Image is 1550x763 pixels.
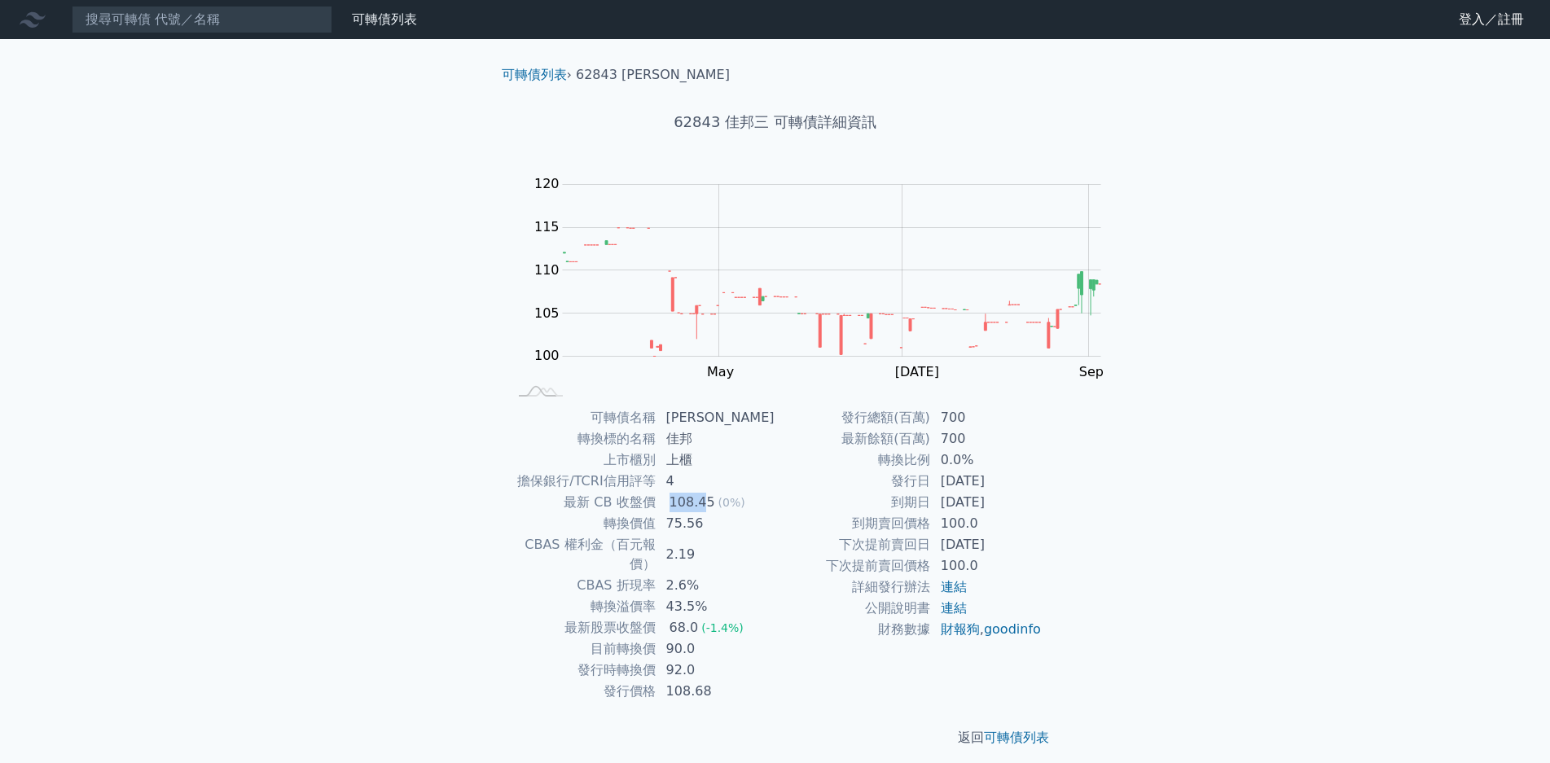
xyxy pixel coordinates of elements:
[931,428,1043,449] td: 700
[508,596,656,617] td: 轉換溢價率
[656,513,775,534] td: 75.56
[508,428,656,449] td: 轉換標的名稱
[775,555,931,577] td: 下次提前賣回價格
[508,681,656,702] td: 發行價格
[1079,364,1104,379] tspan: Sep
[701,621,744,634] span: (-1.4%)
[666,493,718,512] div: 108.45
[508,660,656,681] td: 發行時轉換價
[508,492,656,513] td: 最新 CB 收盤價
[508,575,656,596] td: CBAS 折現率
[526,176,1126,379] g: Chart
[941,621,980,637] a: 財報狗
[1446,7,1537,33] a: 登入／註冊
[775,534,931,555] td: 下次提前賣回日
[941,600,967,616] a: 連結
[72,6,332,33] input: 搜尋可轉債 代號／名稱
[656,596,775,617] td: 43.5%
[775,598,931,619] td: 公開說明書
[775,619,931,640] td: 財務數據
[984,621,1041,637] a: goodinfo
[775,449,931,471] td: 轉換比例
[502,67,567,82] a: 可轉債列表
[656,471,775,492] td: 4
[502,65,572,85] li: ›
[656,660,775,681] td: 92.0
[718,496,745,509] span: (0%)
[931,513,1043,534] td: 100.0
[534,348,560,363] tspan: 100
[931,449,1043,471] td: 0.0%
[895,364,939,379] tspan: [DATE]
[775,577,931,598] td: 詳細發行辦法
[656,681,775,702] td: 108.68
[984,730,1049,745] a: 可轉債列表
[931,534,1043,555] td: [DATE]
[508,513,656,534] td: 轉換價值
[666,618,702,638] div: 68.0
[534,305,560,321] tspan: 105
[508,407,656,428] td: 可轉債名稱
[775,407,931,428] td: 發行總額(百萬)
[656,449,775,471] td: 上櫃
[931,471,1043,492] td: [DATE]
[508,638,656,660] td: 目前轉換價
[534,262,560,278] tspan: 110
[931,555,1043,577] td: 100.0
[656,428,775,449] td: 佳邦
[931,407,1043,428] td: 700
[489,728,1062,748] p: 返回
[508,471,656,492] td: 擔保銀行/TCRI信用評等
[931,619,1043,640] td: ,
[775,428,931,449] td: 最新餘額(百萬)
[775,471,931,492] td: 發行日
[352,11,417,27] a: 可轉債列表
[534,219,560,235] tspan: 115
[775,513,931,534] td: 到期賣回價格
[656,534,775,575] td: 2.19
[656,575,775,596] td: 2.6%
[656,638,775,660] td: 90.0
[656,407,775,428] td: [PERSON_NAME]
[508,534,656,575] td: CBAS 權利金（百元報價）
[534,176,560,191] tspan: 120
[508,449,656,471] td: 上市櫃別
[508,617,656,638] td: 最新股票收盤價
[489,111,1062,134] h1: 62843 佳邦三 可轉債詳細資訊
[941,579,967,594] a: 連結
[775,492,931,513] td: 到期日
[576,65,730,85] li: 62843 [PERSON_NAME]
[931,492,1043,513] td: [DATE]
[707,364,734,379] tspan: May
